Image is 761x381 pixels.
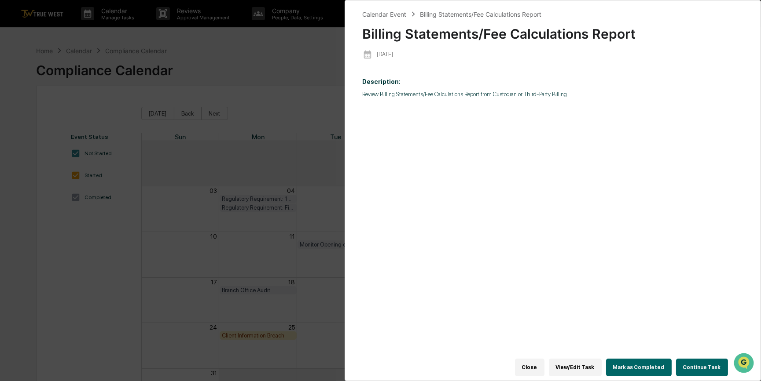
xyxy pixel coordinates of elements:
button: Start new chat [150,70,160,80]
button: Close [515,359,544,376]
span: Pylon [88,149,107,156]
div: 🖐️ [9,112,16,119]
button: Mark as Completed [606,359,672,376]
p: How can we help? [9,18,160,33]
div: 🗄️ [64,112,71,119]
a: 🗄️Attestations [60,107,113,123]
span: Preclearance [18,111,57,120]
button: View/Edit Task [549,359,602,376]
p: [DATE] [377,51,393,58]
button: Continue Task [676,359,728,376]
div: Start new chat [30,67,144,76]
b: Description: [363,78,401,85]
p: Review Billing Statements/Fee Calculations Report from Custodian or Third-Party Billing. [363,91,743,98]
div: Billing Statements/Fee Calculations Report [420,11,541,18]
a: Powered byPylon [62,149,107,156]
span: Data Lookup [18,127,55,136]
iframe: Open customer support [733,352,757,376]
div: We're available if you need us! [30,76,111,83]
a: 🔎Data Lookup [5,124,59,140]
img: 1746055101610-c473b297-6a78-478c-a979-82029cc54cd1 [9,67,25,83]
div: Billing Statements/Fee Calculations Report [363,19,743,42]
a: 🖐️Preclearance [5,107,60,123]
span: Attestations [73,111,109,120]
div: Calendar Event [363,11,407,18]
div: 🔎 [9,128,16,135]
